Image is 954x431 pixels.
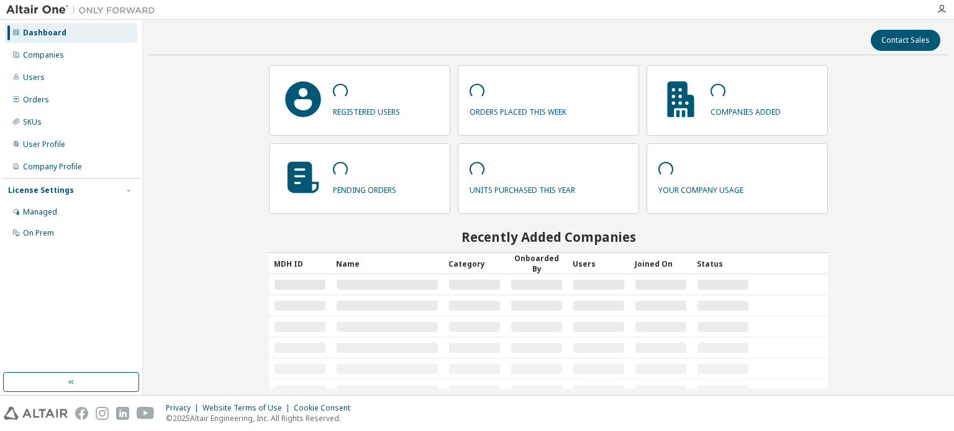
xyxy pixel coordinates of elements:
[96,407,109,420] img: instagram.svg
[274,254,326,273] div: MDH ID
[202,403,294,413] div: Website Terms of Use
[8,185,74,195] div: License Settings
[137,407,155,420] img: youtube.svg
[573,254,625,273] div: Users
[23,207,57,217] div: Managed
[23,73,45,82] div: Users
[23,28,66,38] div: Dashboard
[166,403,202,413] div: Privacy
[711,103,781,117] p: companies added
[658,181,743,195] p: your company usage
[23,162,82,172] div: Company Profile
[470,103,566,117] p: orders placed this week
[6,4,161,16] img: Altair One
[871,30,940,51] button: Contact Sales
[4,407,68,420] img: altair_logo.svg
[697,254,749,273] div: Status
[294,403,358,413] div: Cookie Consent
[23,117,42,127] div: SKUs
[511,253,563,274] div: Onboarded By
[23,50,64,60] div: Companies
[470,181,575,195] p: units purchased this year
[75,407,88,420] img: facebook.svg
[333,103,400,117] p: registered users
[116,407,129,420] img: linkedin.svg
[23,95,49,105] div: Orders
[23,140,65,149] div: User Profile
[23,228,54,238] div: On Prem
[448,254,501,273] div: Category
[269,229,828,245] h2: Recently Added Companies
[166,413,358,424] p: © 2025 Altair Engineering, Inc. All Rights Reserved.
[333,181,396,195] p: pending orders
[635,254,687,273] div: Joined On
[336,254,439,273] div: Name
